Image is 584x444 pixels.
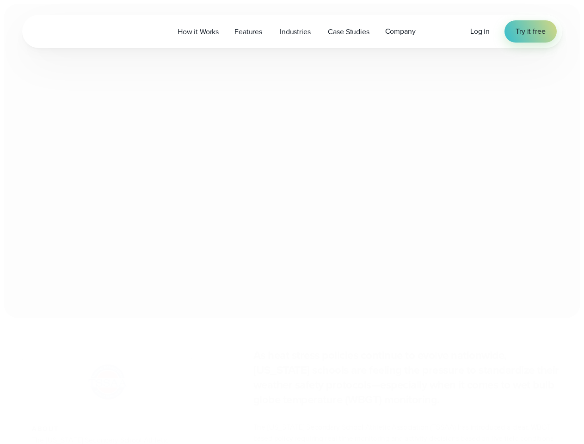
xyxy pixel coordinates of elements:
[328,26,369,37] span: Case Studies
[470,26,490,37] span: Log in
[385,26,416,37] span: Company
[320,22,377,41] a: Case Studies
[234,26,262,37] span: Features
[280,26,310,37] span: Industries
[470,26,490,37] a: Log in
[504,20,556,43] a: Try it free
[516,26,545,37] span: Try it free
[178,26,219,37] span: How it Works
[170,22,227,41] a: How it Works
